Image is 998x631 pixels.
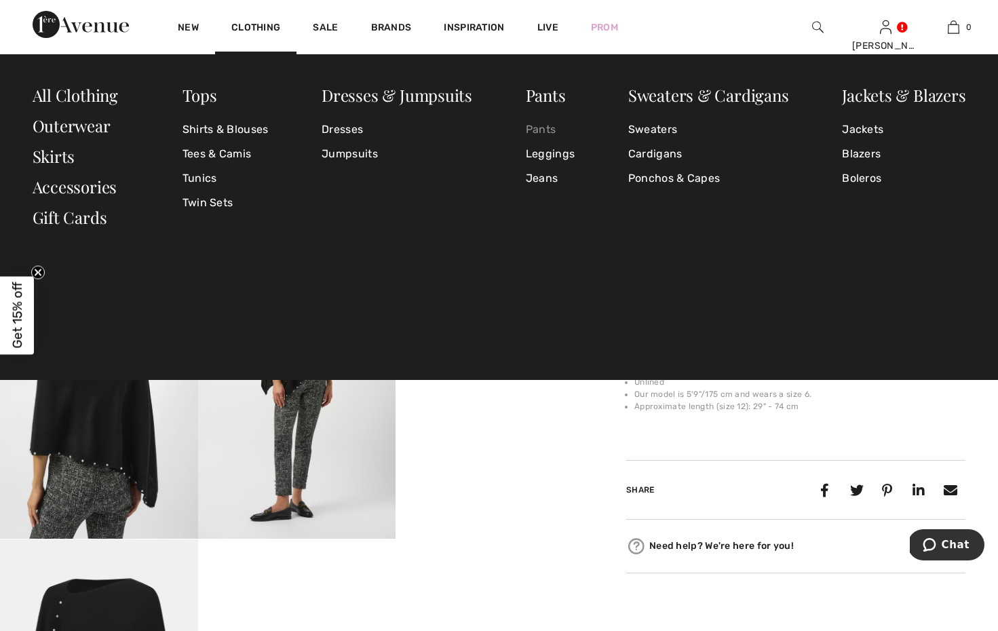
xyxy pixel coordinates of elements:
[322,117,472,142] a: Dresses
[634,388,965,400] li: Our model is 5'9"/175 cm and wears a size 6.
[322,142,472,166] a: Jumpsuits
[591,20,618,35] a: Prom
[910,529,984,563] iframe: Opens a widget where you can chat to one of our agents
[9,282,25,349] span: Get 15% off
[628,166,789,191] a: Ponchos & Capes
[33,84,118,106] a: All Clothing
[526,117,575,142] a: Pants
[183,166,269,191] a: Tunics
[628,142,789,166] a: Cardigans
[526,166,575,191] a: Jeans
[526,142,575,166] a: Leggings
[371,22,412,36] a: Brands
[628,117,789,142] a: Sweaters
[628,84,789,106] a: Sweaters & Cardigans
[842,84,965,106] a: Jackets & Blazers
[313,22,338,36] a: Sale
[183,191,269,215] a: Twin Sets
[33,145,75,167] a: Skirts
[198,242,396,539] img: Cashmere Poncho with Pearl Detailing Style 253968. 4
[183,142,269,166] a: Tees & Camis
[966,21,972,33] span: 0
[852,39,919,53] div: [PERSON_NAME]
[842,117,965,142] a: Jackets
[31,266,45,280] button: Close teaser
[183,84,217,106] a: Tops
[634,376,965,388] li: Unlined
[444,22,504,36] span: Inspiration
[33,115,111,136] a: Outerwear
[948,19,959,35] img: My Bag
[322,84,472,106] a: Dresses & Jumpsuits
[33,206,107,228] a: Gift Cards
[526,84,566,106] a: Pants
[812,19,824,35] img: search the website
[880,20,891,33] a: Sign In
[626,485,655,495] span: Share
[842,166,965,191] a: Boleros
[537,20,558,35] a: Live
[231,22,280,36] a: Clothing
[920,19,986,35] a: 0
[178,22,199,36] a: New
[634,400,965,413] li: Approximate length (size 12): 29" - 74 cm
[880,19,891,35] img: My Info
[626,536,965,556] div: Need help? We're here for you!
[183,117,269,142] a: Shirts & Blouses
[33,176,117,197] a: Accessories
[842,142,965,166] a: Blazers
[33,11,129,38] img: 1ère Avenue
